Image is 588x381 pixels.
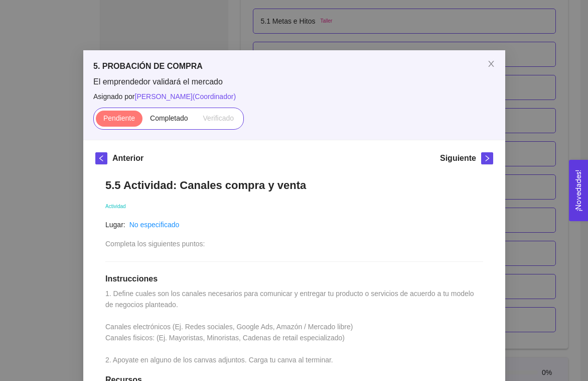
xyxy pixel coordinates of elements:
[105,290,476,364] span: 1. Define cuales son los canales necesarios para comunicar y entregar tu producto o servicios de ...
[103,114,134,122] span: Pendiente
[105,219,125,230] article: Lugar:
[96,155,107,162] span: left
[203,114,233,122] span: Verificado
[105,240,205,248] span: Completa los siguientes puntos:
[569,160,588,221] button: Open Feedback Widget
[105,204,126,209] span: Actividad
[93,91,495,102] span: Asignado por
[439,152,476,164] h5: Siguiente
[112,152,143,164] h5: Anterior
[93,76,495,87] span: El emprendedor validará el mercado
[487,60,495,68] span: close
[93,60,495,72] h5: 5. PROBACIÓN DE COMPRA
[105,274,483,284] h1: Instrucciones
[477,50,505,78] button: Close
[482,155,493,162] span: right
[150,114,188,122] span: Completado
[95,152,107,164] button: left
[481,152,493,164] button: right
[129,221,179,229] a: No especificado
[134,92,236,101] span: [PERSON_NAME] ( Coordinador )
[105,178,483,192] h1: 5.5 Actividad: Canales compra y venta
